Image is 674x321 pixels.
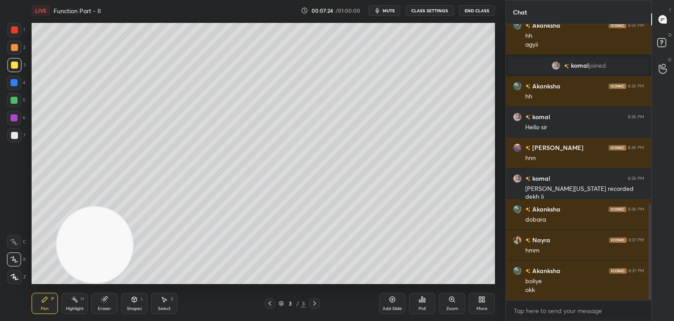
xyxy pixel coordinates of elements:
span: joined [589,62,606,69]
div: hnn [525,154,644,163]
div: Select [158,306,171,311]
div: hh [525,92,644,101]
img: 75525286b9fc476e9811fc1bbed32f4b.jpg [513,266,522,275]
div: Z [7,270,26,284]
img: no-rating-badge.077c3623.svg [525,84,531,89]
h6: komal [531,112,550,121]
p: D [668,32,671,38]
img: no-rating-badge.077c3623.svg [525,269,531,274]
div: 5 [7,93,25,107]
div: P [51,297,54,301]
div: 4 [7,76,25,90]
h6: komal [531,174,550,183]
div: hmm [525,246,644,255]
img: no-rating-badge.077c3623.svg [525,115,531,120]
div: 8:36 PM [628,207,644,212]
div: 8:36 PM [628,176,644,181]
div: grid [506,24,651,300]
img: iconic-dark.1390631f.png [609,207,626,212]
button: CLASS SETTINGS [405,5,454,16]
div: 8:36 PM [628,145,644,150]
img: cefa96f7132d417eb9eff3bb7cad89c9.jpg [513,236,522,244]
div: Pen [41,306,49,311]
div: S [171,297,173,301]
div: 8:36 PM [628,114,644,120]
h6: [PERSON_NAME] [531,143,584,152]
div: LIVE [32,5,50,16]
h4: Function Part - II [54,7,101,15]
span: komal [571,62,589,69]
div: 1 [7,23,25,37]
img: 75525286b9fc476e9811fc1bbed32f4b.jpg [513,205,522,214]
p: G [668,56,671,63]
img: iconic-dark.1390631f.png [609,23,626,28]
div: X [7,252,26,266]
h6: Akanksha [531,266,560,275]
p: Chat [506,0,534,24]
h6: Akanksha [531,21,560,30]
div: H [81,297,84,301]
div: boliye [525,277,644,286]
div: / [296,301,299,306]
div: Eraser [98,306,111,311]
img: 975ecd9776284713a6878d052d838006.jpg [552,61,560,70]
div: 8:35 PM [628,23,644,28]
div: Zoom [446,306,458,311]
img: iconic-dark.1390631f.png [609,84,626,89]
img: iconic-dark.1390631f.png [609,145,626,150]
h6: Nayra [531,235,550,244]
div: okk [525,286,644,295]
div: 2 [7,40,25,55]
div: Poll [419,306,426,311]
div: 8:37 PM [628,268,644,274]
div: [PERSON_NAME][US_STATE] recorded dekh li [525,185,644,201]
h6: Akanksha [531,204,560,214]
img: no-rating-badge.077c3623.svg [525,176,531,181]
img: iconic-dark.1390631f.png [609,268,627,274]
div: dobara [525,215,644,224]
div: 7 [7,128,25,142]
div: 6 [7,111,25,125]
button: mute [369,5,400,16]
div: 8:37 PM [628,237,644,243]
img: no-rating-badge.077c3623.svg [525,146,531,150]
div: agyii [525,40,644,49]
div: C [7,235,26,249]
div: Hello sir [525,123,644,132]
img: 75525286b9fc476e9811fc1bbed32f4b.jpg [513,82,522,91]
img: 975ecd9776284713a6878d052d838006.jpg [513,113,522,121]
div: hh [525,32,644,40]
div: 3 [301,299,306,307]
img: no-rating-badge.077c3623.svg [525,238,531,243]
button: End Class [459,5,495,16]
div: More [477,306,488,311]
div: 3 [7,58,25,72]
p: T [669,7,671,14]
img: iconic-dark.1390631f.png [609,237,627,243]
img: 75525286b9fc476e9811fc1bbed32f4b.jpg [513,21,522,30]
img: 975ecd9776284713a6878d052d838006.jpg [513,174,522,183]
img: ddd7504eb1bc499394786e5ac8c2a355.jpg [513,143,522,152]
div: Add Slide [383,306,402,311]
img: no-rating-badge.077c3623.svg [525,23,531,28]
div: 3 [286,301,294,306]
div: L [141,297,143,301]
span: mute [383,7,395,14]
div: 8:36 PM [628,84,644,89]
div: Highlight [66,306,84,311]
img: no-rating-badge.077c3623.svg [564,64,569,69]
img: no-rating-badge.077c3623.svg [525,207,531,212]
h6: Akanksha [531,81,560,91]
div: Shapes [127,306,142,311]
